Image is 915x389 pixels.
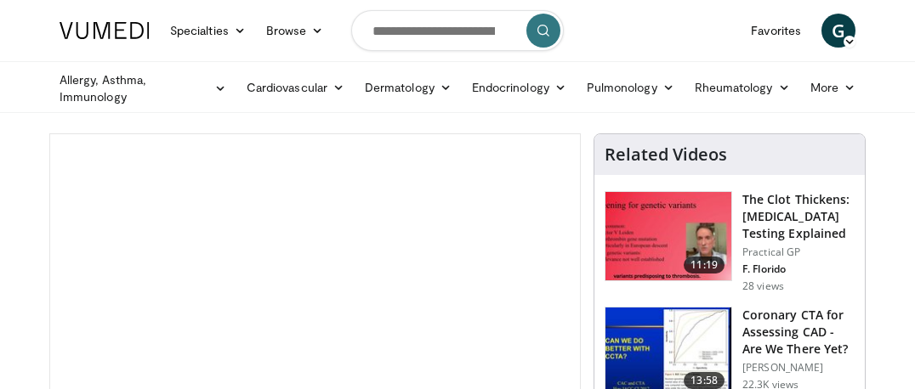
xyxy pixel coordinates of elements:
p: F. Florido [742,262,855,276]
p: Practical GP [742,245,855,259]
a: Endocrinology [462,70,577,104]
span: 13:58 [684,372,725,389]
a: G [821,14,855,48]
span: 11:19 [684,257,725,273]
a: Dermatology [355,70,462,104]
img: 7b0db7e1-b310-4414-a1d3-dac447dbe739.150x105_q85_crop-smart_upscale.jpg [605,192,731,280]
a: Allergy, Asthma, Immunology [49,71,236,105]
img: VuMedi Logo [60,22,150,39]
a: Specialties [160,14,256,48]
a: Favorites [741,14,811,48]
a: Cardiovascular [236,70,355,104]
a: Pulmonology [577,70,685,104]
p: 28 views [742,279,784,293]
input: Search topics, interventions [351,10,564,51]
a: More [800,70,866,104]
p: [PERSON_NAME] [742,361,855,375]
a: Rheumatology [685,70,800,104]
a: 11:19 The Clot Thickens: [MEDICAL_DATA] Testing Explained Practical GP F. Florido 28 views [605,191,855,293]
h3: The Clot Thickens: [MEDICAL_DATA] Testing Explained [742,191,855,242]
h3: Coronary CTA for Assessing CAD - Are We There Yet? [742,307,855,358]
h4: Related Videos [605,144,727,165]
a: Browse [256,14,334,48]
